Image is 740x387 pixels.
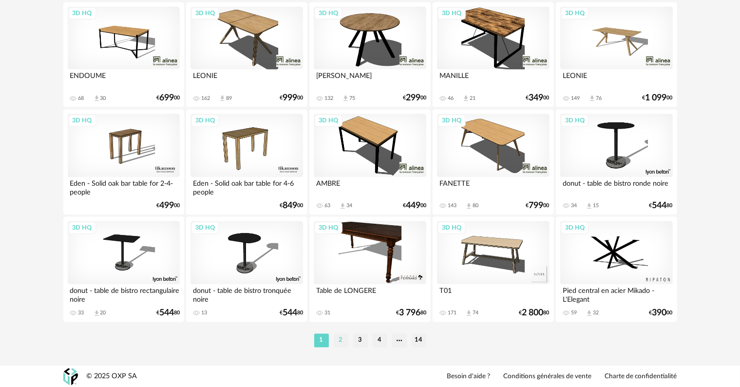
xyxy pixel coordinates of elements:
span: 349 [529,95,544,101]
div: LEONIE [190,69,303,89]
div: € 00 [526,95,550,101]
span: 3 796 [399,310,420,316]
div: donut - table de bistro rectangulaire noire [68,284,180,304]
a: 3D HQ donut - table de bistro tronquée noire 13 €54480 [186,216,307,322]
div: € 80 [519,310,550,316]
div: [PERSON_NAME] [314,69,426,89]
div: Pied central en acier Mikado - L'Elegant [560,284,672,304]
div: 30 [100,95,106,102]
span: Download icon [465,202,473,210]
span: Download icon [93,310,100,317]
div: € 00 [280,202,303,209]
div: € 00 [403,202,426,209]
div: 20 [100,310,106,316]
li: 3 [353,333,368,347]
a: 3D HQ donut - table de bistro rectangulaire noire 33 Download icon 20 €54480 [63,216,184,322]
div: Table de LONGERE [314,284,426,304]
span: 449 [406,202,420,209]
a: 3D HQ AMBRE 63 Download icon 34 €44900 [309,109,430,214]
span: Download icon [93,95,100,102]
span: 2 800 [522,310,544,316]
div: 76 [596,95,602,102]
a: 3D HQ Pied central en acier Mikado - L'Elegant 59 Download icon 32 €39000 [556,216,677,322]
div: Eden - Solid oak bar table for 2-4-people [68,177,180,196]
span: Download icon [219,95,226,102]
div: € 00 [643,95,673,101]
div: 143 [448,202,456,209]
div: 80 [473,202,478,209]
div: 3D HQ [561,221,589,234]
a: 3D HQ [PERSON_NAME] 132 Download icon 75 €29900 [309,2,430,107]
span: 849 [283,202,297,209]
div: € 80 [156,310,180,316]
a: Charte de confidentialité [605,372,677,381]
div: T01 [437,284,549,304]
span: Download icon [465,310,473,317]
a: 3D HQ donut - table de bistro ronde noire 34 Download icon 15 €54480 [556,109,677,214]
span: 699 [159,95,174,101]
div: 3D HQ [437,7,466,19]
div: 46 [448,95,454,102]
div: 21 [470,95,475,102]
span: Download icon [342,95,349,102]
div: 75 [349,95,355,102]
a: 3D HQ LEONIE 162 Download icon 89 €99900 [186,2,307,107]
span: 499 [159,202,174,209]
div: 63 [324,202,330,209]
div: 3D HQ [191,7,219,19]
div: 34 [346,202,352,209]
div: 74 [473,310,478,316]
a: 3D HQ Table de LONGERE 31 €3 79680 [309,216,430,322]
div: 3D HQ [314,114,342,127]
div: 3D HQ [191,221,219,234]
span: Download icon [586,310,593,317]
div: 32 [593,310,599,316]
span: 544 [652,202,667,209]
div: 59 [571,310,577,316]
span: 544 [159,310,174,316]
div: € 80 [649,202,673,209]
span: Download icon [586,202,593,210]
div: € 00 [156,202,180,209]
div: 31 [324,310,330,316]
div: 68 [78,95,84,102]
div: 132 [324,95,333,102]
div: 3D HQ [68,221,96,234]
a: 3D HQ MANILLE 46 Download icon 21 €34900 [433,2,553,107]
div: donut - table de bistro ronde noire [560,177,672,196]
a: 3D HQ ENDOUME 68 Download icon 30 €69900 [63,2,184,107]
div: 3D HQ [561,7,589,19]
div: 149 [571,95,580,102]
span: Download icon [339,202,346,210]
div: € 00 [526,202,550,209]
div: FANETTE [437,177,549,196]
span: Download icon [462,95,470,102]
div: 3D HQ [314,7,342,19]
div: 3D HQ [191,114,219,127]
a: 3D HQ LEONIE 149 Download icon 76 €1 09900 [556,2,677,107]
div: 3D HQ [561,114,589,127]
div: € 00 [280,95,303,101]
img: OXP [63,368,78,385]
div: 3D HQ [437,221,466,234]
span: 799 [529,202,544,209]
li: 14 [412,333,426,347]
a: 3D HQ T01 171 Download icon 74 €2 80080 [433,216,553,322]
span: 1 099 [645,95,667,101]
div: 3D HQ [437,114,466,127]
span: 999 [283,95,297,101]
div: Eden - Solid oak bar table for 4-6 people [190,177,303,196]
div: 15 [593,202,599,209]
div: LEONIE [560,69,672,89]
span: 299 [406,95,420,101]
li: 2 [334,333,348,347]
a: Conditions générales de vente [504,372,592,381]
span: 390 [652,310,667,316]
div: € 00 [649,310,673,316]
div: 33 [78,310,84,316]
div: © 2025 OXP SA [87,372,137,381]
div: € 80 [280,310,303,316]
div: 3D HQ [314,221,342,234]
div: AMBRE [314,177,426,196]
div: 171 [448,310,456,316]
